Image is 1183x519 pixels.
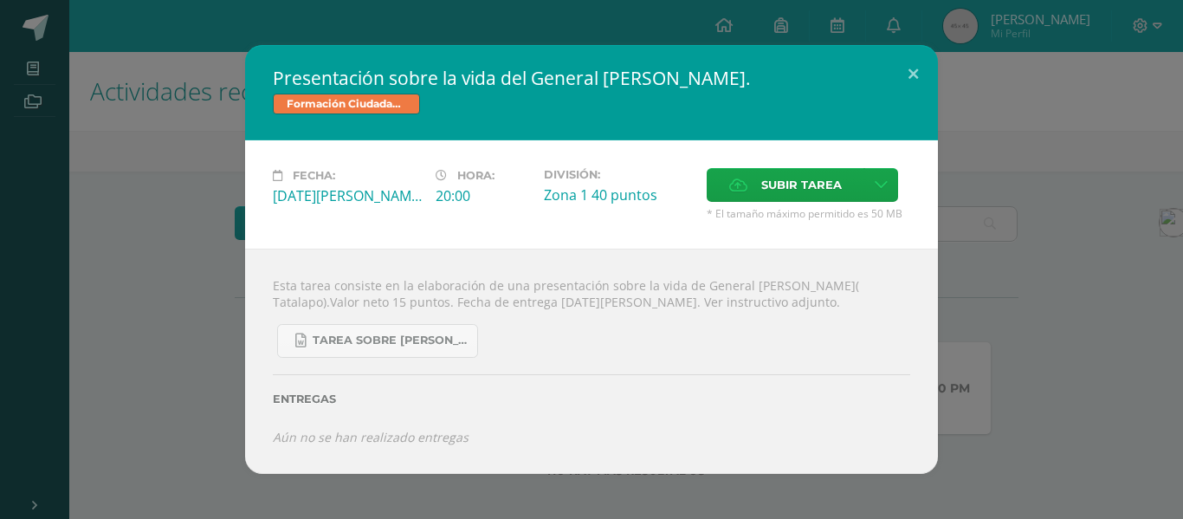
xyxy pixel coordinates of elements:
[544,185,693,204] div: Zona 1 40 puntos
[707,206,910,221] span: * El tamaño máximo permitido es 50 MB
[436,186,530,205] div: 20:00
[293,169,335,182] span: Fecha:
[544,168,693,181] label: División:
[457,169,495,182] span: Hora:
[277,324,478,358] a: Tarea sobre [PERSON_NAME], Tala lapo 3 básico Formación..docx
[273,392,910,405] label: Entregas
[273,186,422,205] div: [DATE][PERSON_NAME]
[761,169,842,201] span: Subir tarea
[245,249,938,474] div: Esta tarea consiste en la elaboración de una presentación sobre la vida de General [PERSON_NAME](...
[313,334,469,347] span: Tarea sobre [PERSON_NAME], Tala lapo 3 básico Formación..docx
[273,94,420,114] span: Formación Ciudadana Bas III
[273,66,910,90] h2: Presentación sobre la vida del General [PERSON_NAME].
[273,429,469,445] i: Aún no se han realizado entregas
